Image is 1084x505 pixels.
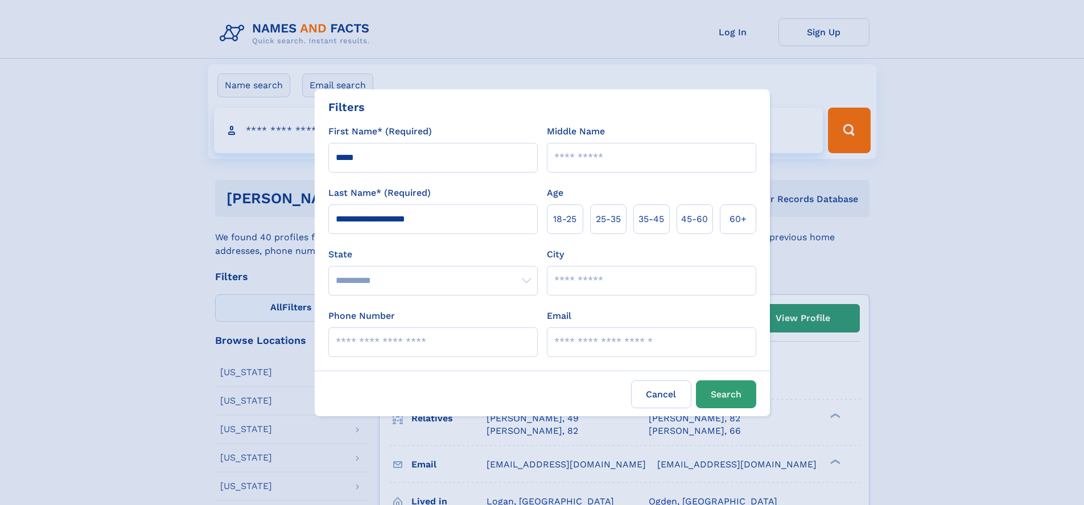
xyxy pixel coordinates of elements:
span: 25‑35 [596,212,621,226]
label: Middle Name [547,125,605,138]
label: Last Name* (Required) [328,186,431,200]
label: City [547,248,564,261]
span: 45‑60 [681,212,708,226]
div: Filters [328,98,365,116]
span: 18‑25 [553,212,576,226]
span: 60+ [729,212,747,226]
label: First Name* (Required) [328,125,432,138]
span: 35‑45 [638,212,664,226]
label: Phone Number [328,309,395,323]
label: Age [547,186,563,200]
label: Email [547,309,571,323]
label: Cancel [631,380,691,408]
label: State [328,248,538,261]
button: Search [696,380,756,408]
